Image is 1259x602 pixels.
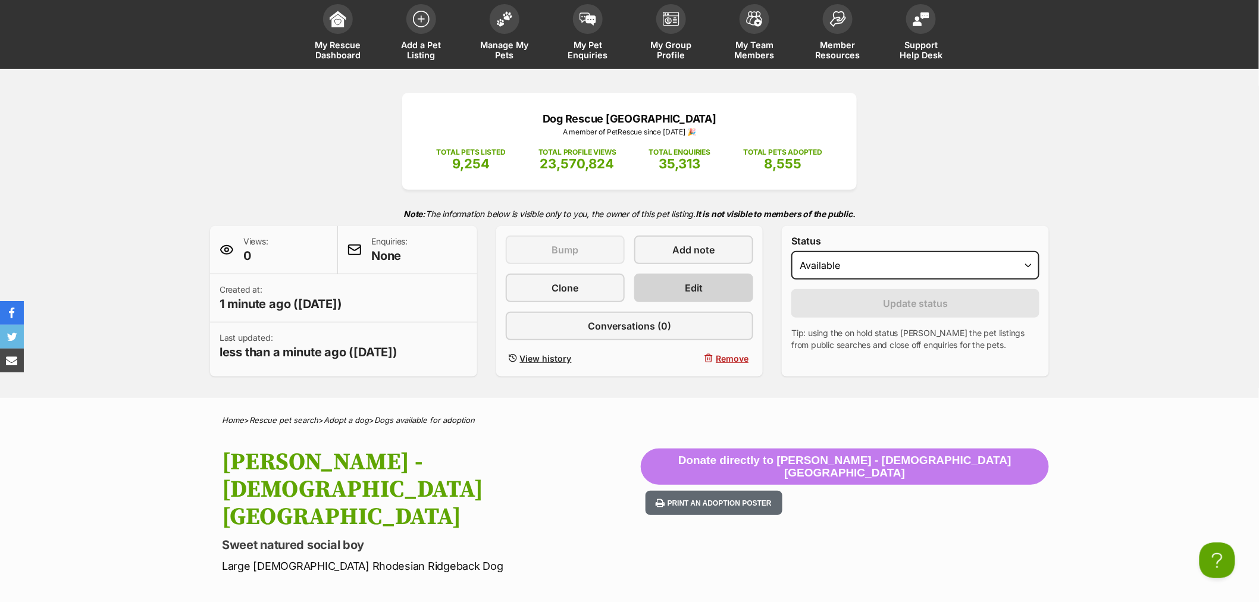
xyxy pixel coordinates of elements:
a: Rescue pet search [249,415,318,425]
p: A member of PetRescue since [DATE] 🎉 [420,127,839,137]
button: Remove [634,350,753,367]
p: TOTAL PETS LISTED [437,147,506,158]
span: less than a minute ago ([DATE]) [220,344,397,360]
span: My Team Members [728,40,781,60]
p: Dog Rescue [GEOGRAPHIC_DATA] [420,111,839,127]
a: Clone [506,274,625,302]
p: The information below is visible only to you, the owner of this pet listing. [210,202,1049,226]
h1: [PERSON_NAME] - [DEMOGRAPHIC_DATA][GEOGRAPHIC_DATA] [222,449,641,531]
span: Add a Pet Listing [394,40,448,60]
button: Update status [791,289,1039,318]
img: group-profile-icon-3fa3cf56718a62981997c0bc7e787c4b2cf8bcc04b72c1350f741eb67cf2f40e.svg [663,12,679,26]
img: manage-my-pets-icon-02211641906a0b7f246fdf0571729dbe1e7629f14944591b6c1af311fb30b64b.svg [496,11,513,27]
a: Adopt a dog [324,415,369,425]
span: 23,570,824 [540,156,615,171]
span: My Pet Enquiries [561,40,615,60]
a: Home [222,415,244,425]
button: Print an adoption poster [646,491,782,515]
span: View history [520,352,572,365]
span: Bump [552,243,578,257]
span: 8,555 [764,156,801,171]
p: Enquiries: [371,236,408,264]
a: Dogs available for adoption [374,415,475,425]
div: > > > [192,416,1067,425]
span: Conversations (0) [588,319,671,333]
span: Clone [552,281,578,295]
a: Conversations (0) [506,312,754,340]
span: Member Resources [811,40,865,60]
span: Update status [883,296,948,311]
img: team-members-icon-5396bd8760b3fe7c0b43da4ab00e1e3bb1a5d9ba89233759b79545d2d3fc5d0d.svg [746,11,763,27]
iframe: Help Scout Beacon - Open [1200,543,1235,578]
span: Support Help Desk [894,40,948,60]
p: Created at: [220,284,342,312]
img: dashboard-icon-eb2f2d2d3e046f16d808141f083e7271f6b2e854fb5c12c21221c1fb7104beca.svg [330,11,346,27]
strong: Note: [403,209,425,219]
a: Add note [634,236,753,264]
img: pet-enquiries-icon-7e3ad2cf08bfb03b45e93fb7055b45f3efa6380592205ae92323e6603595dc1f.svg [580,12,596,26]
button: Donate directly to [PERSON_NAME] - [DEMOGRAPHIC_DATA][GEOGRAPHIC_DATA] [641,449,1049,485]
p: Tip: using the on hold status [PERSON_NAME] the pet listings from public searches and close off e... [791,327,1039,351]
p: TOTAL PROFILE VIEWS [538,147,616,158]
img: member-resources-icon-8e73f808a243e03378d46382f2149f9095a855e16c252ad45f914b54edf8863c.svg [829,11,846,27]
img: add-pet-listing-icon-0afa8454b4691262ce3f59096e99ab1cd57d4a30225e0717b998d2c9b9846f56.svg [413,11,430,27]
span: 35,313 [659,156,701,171]
button: Bump [506,236,625,264]
p: Sweet natured social boy [222,537,641,553]
span: Edit [685,281,703,295]
p: TOTAL ENQUIRIES [649,147,710,158]
strong: It is not visible to members of the public. [696,209,856,219]
span: None [371,247,408,264]
span: Remove [716,352,748,365]
span: My Group Profile [644,40,698,60]
span: Manage My Pets [478,40,531,60]
span: 9,254 [452,156,490,171]
p: TOTAL PETS ADOPTED [743,147,822,158]
span: Add note [673,243,715,257]
p: Large [DEMOGRAPHIC_DATA] Rhodesian Ridgeback Dog [222,558,641,574]
span: My Rescue Dashboard [311,40,365,60]
span: 0 [243,247,268,264]
label: Status [791,236,1039,246]
a: View history [506,350,625,367]
p: Views: [243,236,268,264]
span: 1 minute ago ([DATE]) [220,296,342,312]
a: Edit [634,274,753,302]
img: help-desk-icon-fdf02630f3aa405de69fd3d07c3f3aa587a6932b1a1747fa1d2bba05be0121f9.svg [913,12,929,26]
p: Last updated: [220,332,397,360]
